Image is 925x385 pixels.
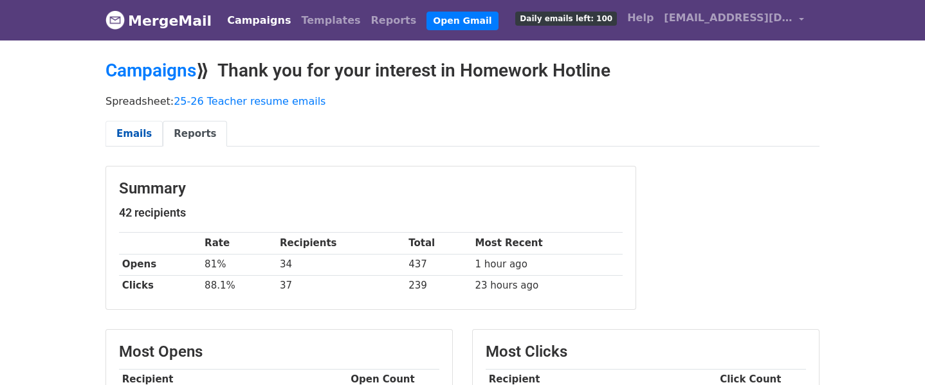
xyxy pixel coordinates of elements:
td: 1 hour ago [472,254,623,275]
h2: ⟫ Thank you for your interest in Homework Hotline [105,60,820,82]
td: 37 [277,275,405,296]
td: 81% [201,254,277,275]
h3: Most Clicks [486,343,806,361]
td: 437 [405,254,472,275]
td: 239 [405,275,472,296]
a: Templates [296,8,365,33]
th: Opens [119,254,201,275]
a: Daily emails left: 100 [510,5,622,31]
a: Campaigns [105,60,196,81]
span: Daily emails left: 100 [515,12,617,26]
p: Spreadsheet: [105,94,820,108]
th: Recipients [277,233,405,254]
th: Rate [201,233,277,254]
a: Help [622,5,659,31]
a: Reports [366,8,422,33]
td: 88.1% [201,275,277,296]
th: Clicks [119,275,201,296]
a: [EMAIL_ADDRESS][DOMAIN_NAME] [659,5,809,35]
span: [EMAIL_ADDRESS][DOMAIN_NAME] [664,10,792,26]
a: 25-26 Teacher resume emails [174,95,325,107]
a: Open Gmail [426,12,498,30]
h5: 42 recipients [119,206,623,220]
td: 23 hours ago [472,275,623,296]
h3: Most Opens [119,343,439,361]
a: Reports [163,121,227,147]
a: MergeMail [105,7,212,34]
th: Most Recent [472,233,623,254]
iframe: Chat Widget [861,323,925,385]
h3: Summary [119,179,623,198]
td: 34 [277,254,405,275]
th: Total [405,233,472,254]
img: MergeMail logo [105,10,125,30]
a: Emails [105,121,163,147]
a: Campaigns [222,8,296,33]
